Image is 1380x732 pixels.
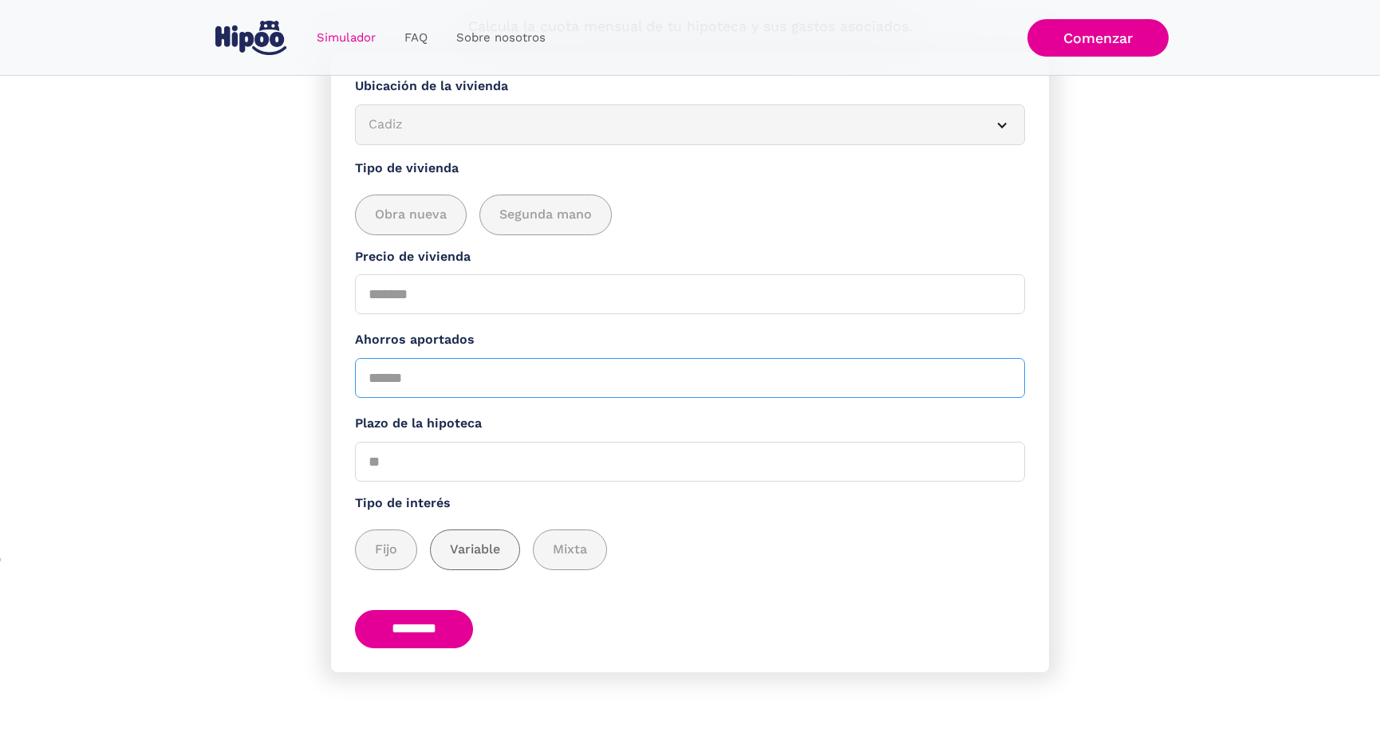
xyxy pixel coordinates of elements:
[355,195,1025,235] div: add_description_here
[355,494,1025,514] label: Tipo de interés
[499,205,592,225] span: Segunda mano
[355,529,1025,570] div: add_description_here
[450,540,500,560] span: Variable
[553,540,587,560] span: Mixta
[355,330,1025,350] label: Ahorros aportados
[355,414,1025,434] label: Plazo de la hipoteca
[375,205,447,225] span: Obra nueva
[355,247,1025,267] label: Precio de vivienda
[369,115,973,135] div: Cadiz
[355,104,1025,145] article: Cadiz
[302,22,390,53] a: Simulador
[390,22,442,53] a: FAQ
[211,14,290,61] a: home
[375,540,397,560] span: Fijo
[1027,19,1169,57] a: Comenzar
[355,77,1025,96] label: Ubicación de la vivienda
[442,22,560,53] a: Sobre nosotros
[355,159,1025,179] label: Tipo de vivienda
[331,53,1049,672] form: Simulador Form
